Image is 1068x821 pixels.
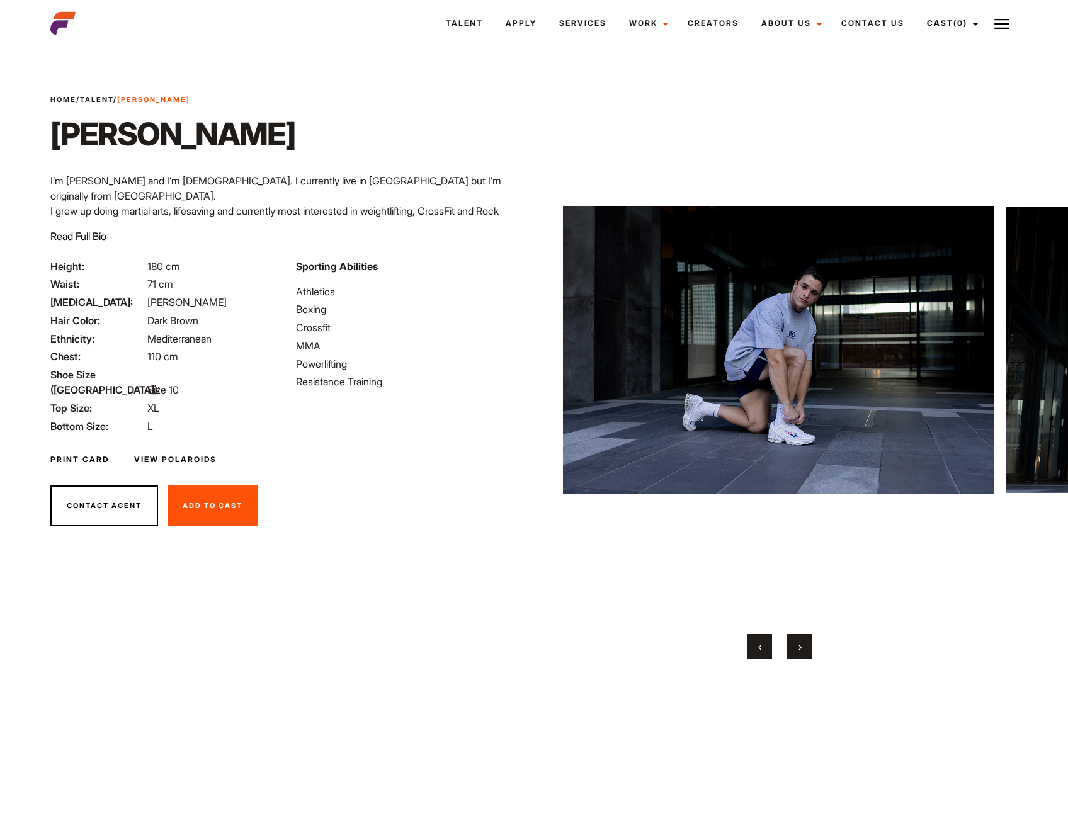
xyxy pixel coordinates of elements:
a: About Us [750,6,830,40]
span: Chest: [50,349,145,364]
span: Next [798,640,802,653]
li: MMA [296,338,526,353]
button: Add To Cast [168,485,258,527]
a: View Polaroids [134,454,217,465]
a: Services [548,6,618,40]
p: I’m [PERSON_NAME] and I’m [DEMOGRAPHIC_DATA]. I currently live in [GEOGRAPHIC_DATA] but I’m origi... [50,173,526,249]
span: Top Size: [50,400,145,416]
a: Cast(0) [916,6,986,40]
li: Resistance Training [296,374,526,389]
span: Bottom Size: [50,419,145,434]
span: L [147,420,153,433]
span: [PERSON_NAME] [147,296,227,309]
span: XL [147,402,159,414]
li: Crossfit [296,320,526,335]
span: Add To Cast [183,501,242,510]
strong: [PERSON_NAME] [117,95,190,104]
a: Apply [494,6,548,40]
span: Mediterranean [147,332,212,345]
span: Size 10 [147,383,179,396]
span: Read Full Bio [50,230,106,242]
span: 180 cm [147,260,180,273]
button: Contact Agent [50,485,158,527]
a: Work [618,6,676,40]
a: Contact Us [830,6,916,40]
h1: [PERSON_NAME] [50,115,295,153]
a: Talent [80,95,113,104]
li: Powerlifting [296,356,526,371]
a: Talent [435,6,494,40]
button: Read Full Bio [50,229,106,244]
img: cropped-aefm-brand-fav-22-square.png [50,11,76,36]
a: Print Card [50,454,109,465]
strong: Sporting Abilities [296,260,378,273]
img: Burger icon [994,16,1009,31]
span: Height: [50,259,145,274]
a: Home [50,95,76,104]
span: (0) [953,18,967,28]
li: Athletics [296,284,526,299]
li: Boxing [296,302,526,317]
span: Previous [758,640,761,653]
span: Hair Color: [50,313,145,328]
span: 110 cm [147,350,178,363]
span: Dark Brown [147,314,198,327]
span: Shoe Size ([GEOGRAPHIC_DATA]): [50,367,145,397]
span: Waist: [50,276,145,292]
span: / / [50,94,190,105]
span: 71 cm [147,278,173,290]
span: [MEDICAL_DATA]: [50,295,145,310]
a: Creators [676,6,750,40]
span: Ethnicity: [50,331,145,346]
